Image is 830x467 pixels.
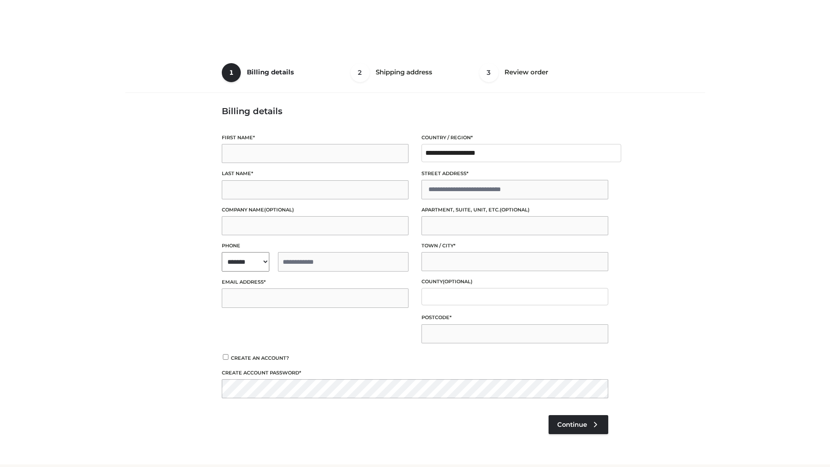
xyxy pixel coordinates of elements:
span: (optional) [443,278,472,285]
span: 1 [222,63,241,82]
label: Create account password [222,369,608,377]
span: 2 [351,63,370,82]
span: Review order [504,68,548,76]
label: Phone [222,242,409,250]
span: (optional) [264,207,294,213]
span: 3 [479,63,498,82]
h3: Billing details [222,106,608,116]
label: Company name [222,206,409,214]
span: Continue [557,421,587,429]
label: Email address [222,278,409,286]
span: Billing details [247,68,294,76]
label: First name [222,134,409,142]
label: Town / City [421,242,608,250]
label: Apartment, suite, unit, etc. [421,206,608,214]
label: Street address [421,170,608,178]
label: County [421,278,608,286]
input: Create an account? [222,354,230,360]
label: Postcode [421,313,608,322]
span: Shipping address [376,68,432,76]
span: Create an account? [231,355,289,361]
label: Country / Region [421,134,608,142]
label: Last name [222,170,409,178]
span: (optional) [500,207,530,213]
a: Continue [549,415,608,434]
